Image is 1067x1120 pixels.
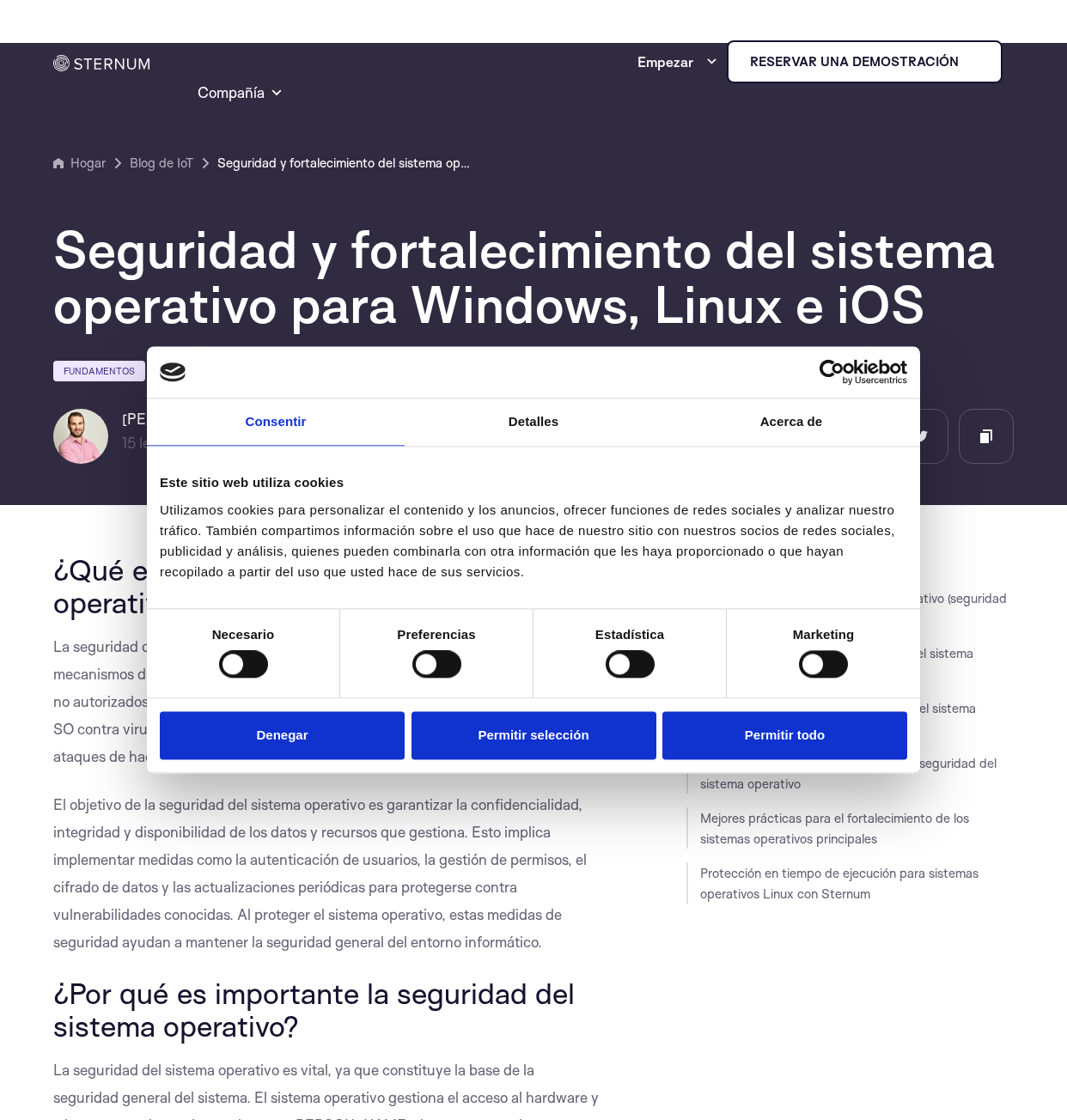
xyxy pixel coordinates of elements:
[198,83,265,101] font: Compañía
[160,502,895,579] font: Utilizamos cookies para personalizar el contenido y los anuncios, ofrecer funciones de redes soci...
[53,551,488,620] font: ¿Qué es la seguridad del sistema operativo (seguridad del SO)?
[509,414,558,429] font: Detalles
[700,810,969,847] a: Mejores prácticas para el fortalecimiento de los sistemas operativos principales
[53,975,575,1044] font: ¿Por qué es importante la seguridad del sistema operativo?
[122,434,136,452] font: 15
[217,155,656,171] font: Seguridad y fortalecimiento del sistema operativo para Windows, Linux e iOS
[637,45,718,79] a: Empezar
[750,53,959,70] font: Reservar una demostración
[53,409,108,464] img: Lian Granot
[139,434,243,452] font: lectura mínima |
[130,153,193,173] a: Blog de IoT
[760,414,823,429] font: Acerca de
[256,727,308,742] font: Denegar
[595,627,664,642] font: Estadística
[966,55,979,69] img: esternón iot
[662,711,907,760] button: Permitir todo
[160,362,186,381] img: logo
[793,627,855,642] font: Marketing
[397,627,475,642] font: Preferencias
[727,40,1003,83] a: Reservar una demostración
[130,155,193,171] font: Blog de IoT
[198,21,265,40] font: Productos
[217,153,475,173] a: Seguridad y fortalecimiento del sistema operativo para Windows, Linux e iOS
[412,711,656,760] button: Permitir selección
[212,627,275,642] font: Necesario
[311,21,382,40] font: Soluciones
[53,795,587,951] font: El objetivo de la seguridad del sistema operativo es garantizar la confidencialidad, integridad y...
[637,53,693,70] font: Empezar
[53,216,995,336] font: Seguridad y fortalecimiento del sistema operativo para Windows, Linux e iOS
[70,155,106,171] font: Hogar
[122,410,243,428] font: [PERSON_NAME]
[53,153,106,173] a: Hogar
[246,414,307,429] font: Consentir
[160,711,405,760] button: Denegar
[53,637,595,765] font: La seguridad del sistema operativo, o seguridad del SO, se refiere a las políticas y mecanismos d...
[478,727,588,742] font: Permitir selección
[429,21,489,40] font: Recursos
[757,359,907,385] a: Cookiebot centrado en el usuario - se abre en una nueva ventana
[745,727,825,742] font: Permitir todo
[700,865,979,902] a: Protección en tiempo de ejecución para sistemas operativos Linux con Sternum
[160,475,344,490] font: Este sitio web utiliza cookies
[64,365,135,377] font: Fundamentos
[53,361,145,381] a: Fundamentos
